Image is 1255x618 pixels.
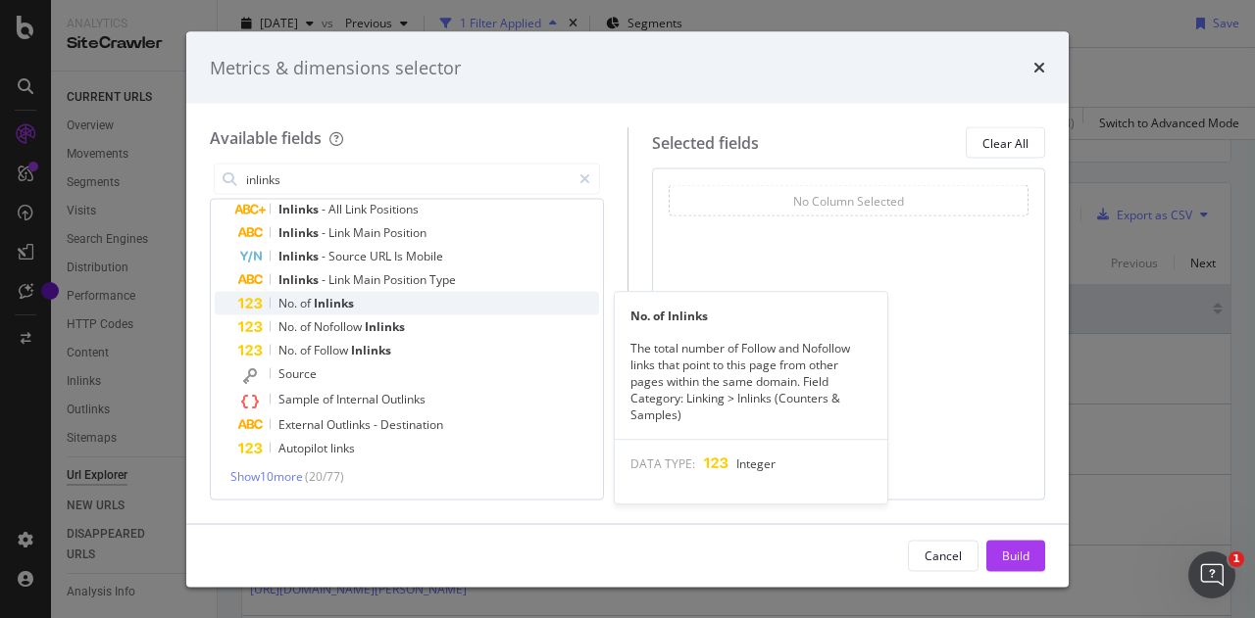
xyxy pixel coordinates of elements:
div: modal [186,31,1069,587]
span: - [322,224,328,241]
span: 1 [1229,551,1244,567]
span: of [300,295,314,311]
div: Cancel [925,547,962,563]
span: Destination [380,416,443,433]
span: All [328,201,345,217]
span: No. [278,342,300,358]
span: Main [353,224,383,241]
button: Cancel [908,540,979,571]
span: Integer [736,456,776,473]
div: Clear All [982,134,1029,151]
span: Inlinks [314,295,354,311]
span: Link [345,201,370,217]
span: Type [429,271,456,288]
div: Metrics & dimensions selector [210,55,461,80]
span: - [322,248,328,264]
span: Follow [314,342,351,358]
span: Inlinks [278,248,322,264]
div: times [1033,55,1045,80]
iframe: Intercom live chat [1188,551,1235,598]
span: Nofollow [314,318,365,335]
span: External [278,416,326,433]
span: DATA TYPE: [630,456,695,473]
span: Inlinks [278,224,322,241]
span: - [322,201,328,217]
span: No. [278,295,300,311]
span: Link [328,271,353,288]
span: Internal [336,391,381,407]
span: Mobile [406,248,443,264]
span: Sample [278,391,323,407]
div: No. of Inlinks [615,308,887,324]
div: No Column Selected [793,192,904,209]
span: Inlinks [351,342,391,358]
span: Outlinks [326,416,374,433]
button: Build [986,540,1045,571]
div: Selected fields [652,131,759,154]
span: Inlinks [278,271,322,288]
span: Link [328,224,353,241]
span: Source [278,365,317,382]
span: Source [328,248,370,264]
button: Clear All [966,127,1045,159]
span: - [374,416,380,433]
span: of [300,342,314,358]
span: Position [383,224,427,241]
div: Available fields [210,127,322,149]
span: Outlinks [381,391,426,407]
span: Inlinks [365,318,405,335]
span: Is [394,248,406,264]
span: ( 20 / 77 ) [305,468,344,485]
span: URL [370,248,394,264]
input: Search by field name [244,165,571,194]
span: Show 10 more [230,468,303,485]
span: Inlinks [278,201,322,217]
span: Autopilot [278,440,330,456]
span: of [323,391,336,407]
span: - [322,271,328,288]
span: Main [353,271,383,288]
span: links [330,440,355,456]
div: The total number of Follow and Nofollow links that point to this page from other pages within the... [615,340,887,424]
div: Build [1002,547,1029,563]
span: No. [278,318,300,335]
span: of [300,318,314,335]
span: Positions [370,201,419,217]
span: Position [383,271,429,288]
